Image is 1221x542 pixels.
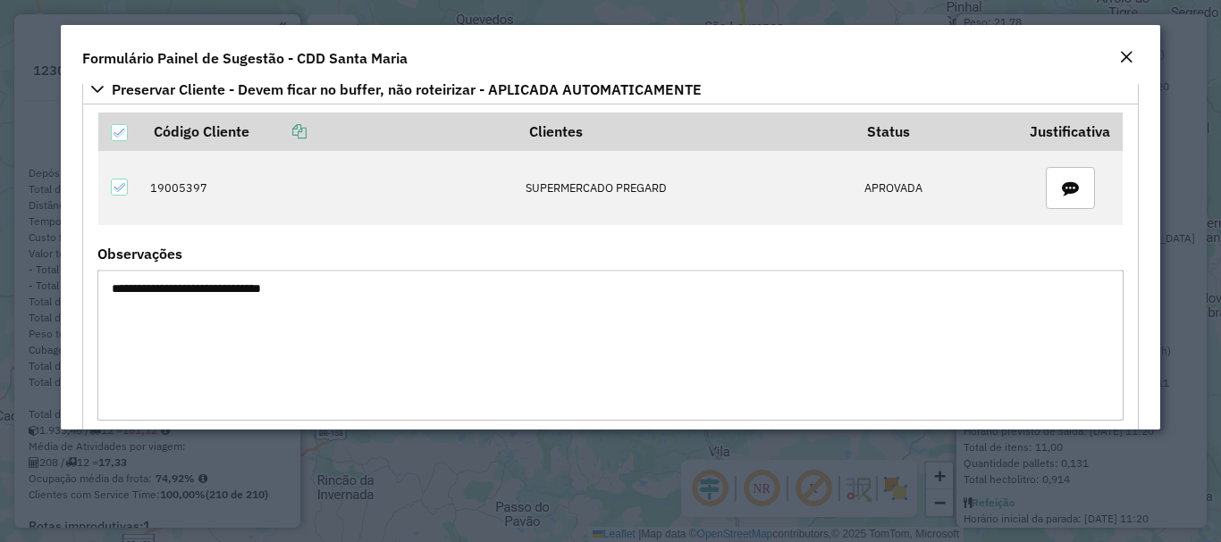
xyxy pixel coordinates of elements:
[82,47,408,69] h4: Formulário Painel de Sugestão - CDD Santa Maria
[517,151,855,226] td: SUPERMERCADO PREGARD
[1018,113,1123,150] th: Justificativa
[141,151,517,226] td: 19005397
[855,113,1018,150] th: Status
[249,122,307,140] a: Copiar
[112,82,702,96] span: Preservar Cliente - Devem ficar no buffer, não roteirizar - APLICADA AUTOMATICAMENTE
[1119,50,1133,64] em: Fechar
[141,113,517,150] th: Código Cliente
[97,243,182,264] label: Observações
[855,151,1018,226] td: APROVADA
[82,74,1138,104] a: Preservar Cliente - Devem ficar no buffer, não roteirizar - APLICADA AUTOMATICAMENTE
[1114,46,1139,70] button: Close
[82,104,1138,444] div: Preservar Cliente - Devem ficar no buffer, não roteirizar - APLICADA AUTOMATICAMENTE
[517,113,855,150] th: Clientes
